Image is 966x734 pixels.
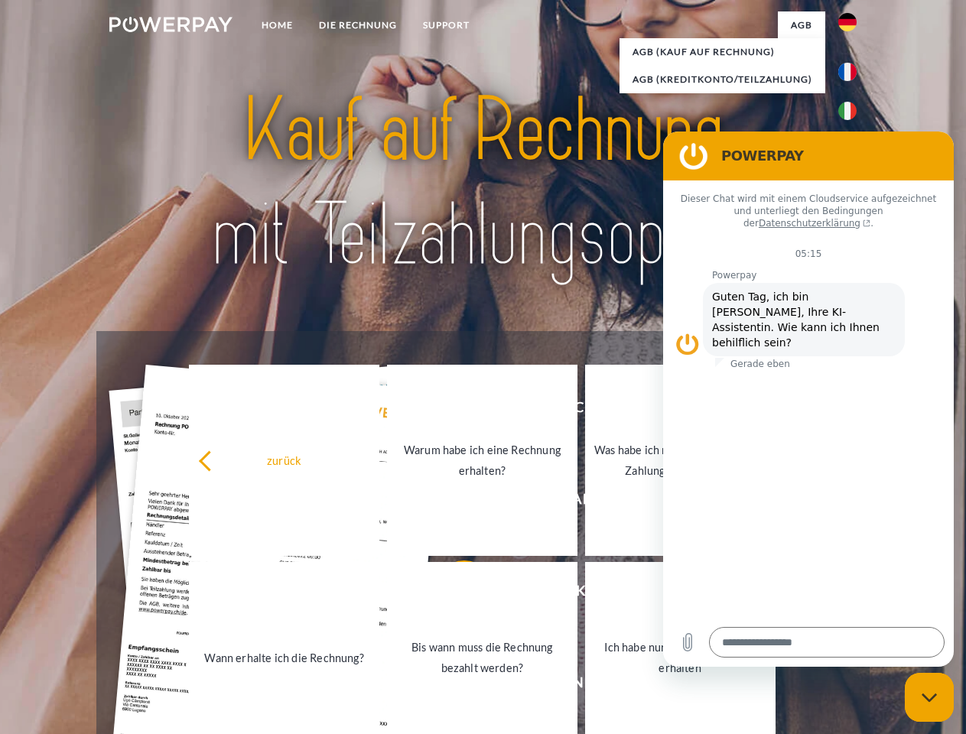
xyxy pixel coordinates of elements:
[109,17,233,32] img: logo-powerpay-white.svg
[620,66,825,93] a: AGB (Kreditkonto/Teilzahlung)
[410,11,483,39] a: SUPPORT
[778,11,825,39] a: agb
[594,440,766,481] div: Was habe ich noch offen, ist meine Zahlung eingegangen?
[396,637,568,678] div: Bis wann muss die Rechnung bezahlt werden?
[146,73,820,293] img: title-powerpay_de.svg
[838,13,857,31] img: de
[838,63,857,81] img: fr
[396,440,568,481] div: Warum habe ich eine Rechnung erhalten?
[594,637,766,678] div: Ich habe nur eine Teillieferung erhalten
[663,132,954,667] iframe: Messaging-Fenster
[198,647,370,667] div: Wann erhalte ich die Rechnung?
[249,11,306,39] a: Home
[905,673,954,722] iframe: Schaltfläche zum Öffnen des Messaging-Fensters; Konversation läuft
[838,102,857,120] img: it
[198,450,370,470] div: zurück
[306,11,410,39] a: DIE RECHNUNG
[620,38,825,66] a: AGB (Kauf auf Rechnung)
[585,365,776,556] a: Was habe ich noch offen, ist meine Zahlung eingegangen?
